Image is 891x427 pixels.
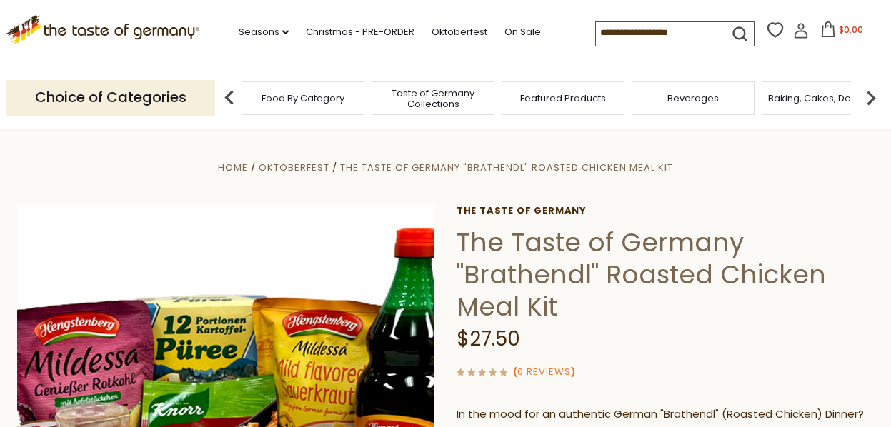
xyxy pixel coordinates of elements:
[306,24,414,40] a: Christmas - PRE-ORDER
[215,84,244,112] img: previous arrow
[517,365,571,380] a: 0 Reviews
[457,205,875,216] a: The Taste of Germany
[340,161,673,174] a: The Taste of Germany "Brathendl" Roasted Chicken Meal Kit
[768,93,879,104] a: Baking, Cakes, Desserts
[457,325,520,353] span: $27.50
[667,93,719,104] a: Beverages
[262,93,344,104] a: Food By Category
[6,80,215,115] p: Choice of Categories
[857,84,885,112] img: next arrow
[239,24,289,40] a: Seasons
[259,161,329,174] a: Oktoberfest
[812,21,872,43] button: $0.00
[376,88,490,109] a: Taste of Germany Collections
[218,161,248,174] a: Home
[432,24,487,40] a: Oktoberfest
[457,226,875,323] h1: The Taste of Germany "Brathendl" Roasted Chicken Meal Kit
[839,24,863,36] span: $0.00
[513,365,575,378] span: ( )
[504,24,541,40] a: On Sale
[520,93,606,104] a: Featured Products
